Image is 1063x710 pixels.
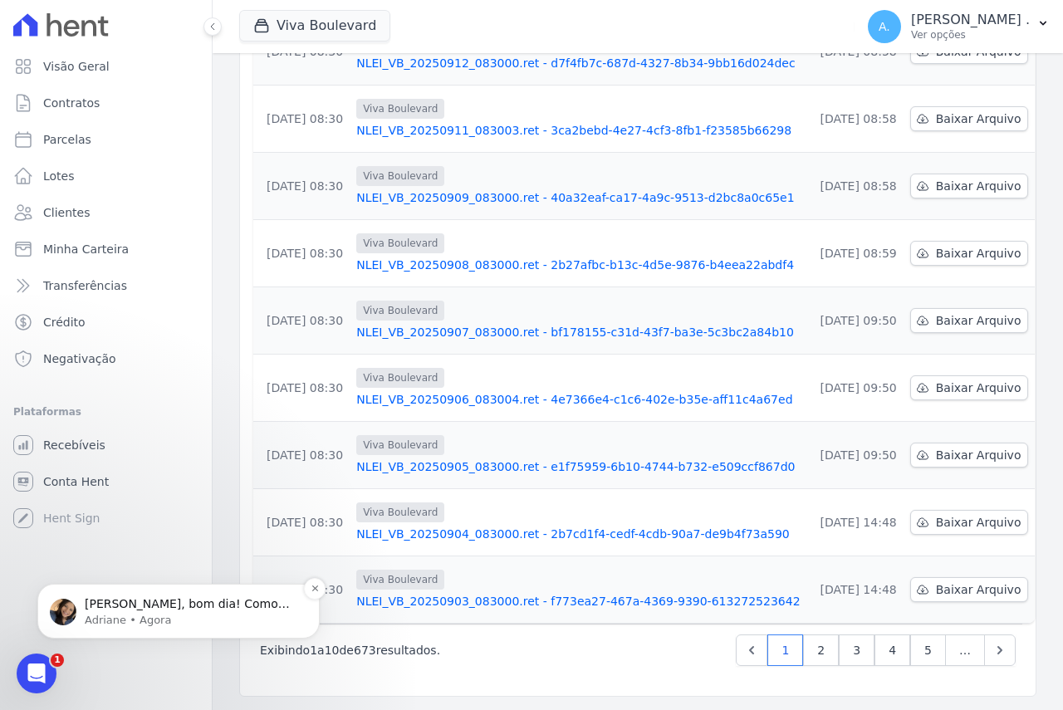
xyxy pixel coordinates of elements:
span: Baixar Arquivo [936,110,1021,127]
span: Baixar Arquivo [936,514,1021,531]
td: [DATE] 14:48 [807,489,904,556]
iframe: Intercom notifications mensagem [12,479,345,665]
a: Minha Carteira [7,233,205,266]
span: Viva Boulevard [356,99,444,119]
span: 1 [51,654,64,667]
a: NLEI_VB_20250905_083000.ret - e1f75959-6b10-4744-b732-e509ccf867d0 [356,458,800,475]
a: Baixar Arquivo [910,443,1029,468]
span: Baixar Arquivo [936,178,1021,194]
a: Recebíveis [7,428,205,462]
span: Viva Boulevard [356,301,444,321]
a: Baixar Arquivo [910,375,1029,400]
span: Minha Carteira [43,241,129,257]
a: NLEI_VB_20250904_083000.ret - 2b7cd1f4-cedf-4cdb-90a7-de9b4f73a590 [356,526,800,542]
td: [DATE] 08:58 [807,153,904,220]
span: Conta Hent [43,473,109,490]
span: Viva Boulevard [356,570,444,590]
a: Clientes [7,196,205,229]
span: Recebíveis [43,437,105,453]
a: Baixar Arquivo [910,174,1029,198]
span: Baixar Arquivo [936,245,1021,262]
span: Baixar Arquivo [936,312,1021,329]
a: Contratos [7,86,205,120]
a: 2 [803,634,839,666]
a: NLEI_VB_20250911_083003.ret - 3ca2bebd-4e27-4cf3-8fb1-f23585b66298 [356,122,800,139]
td: [DATE] 08:30 [253,153,350,220]
span: Viva Boulevard [356,368,444,388]
a: NLEI_VB_20250903_083000.ret - f773ea27-467a-4369-9390-613272523642 [356,593,800,610]
td: [DATE] 08:30 [253,422,350,489]
td: [DATE] 08:58 [807,86,904,153]
span: A. [879,21,890,32]
a: NLEI_VB_20250906_083004.ret - 4e7366e4-c1c6-402e-b35e-aff11c4a67ed [356,391,800,408]
span: Baixar Arquivo [936,447,1021,463]
a: 5 [910,634,946,666]
span: Baixar Arquivo [936,379,1021,396]
a: Next [984,634,1016,666]
span: Crédito [43,314,86,331]
p: Ver opções [911,28,1030,42]
span: Lotes [43,168,75,184]
a: Baixar Arquivo [910,308,1029,333]
iframe: Intercom live chat [17,654,56,693]
a: Crédito [7,306,205,339]
p: [PERSON_NAME], bom dia! Como vai? [72,117,287,134]
span: Viva Boulevard [356,502,444,522]
a: Negativação [7,342,205,375]
span: 673 [354,644,376,657]
a: Parcelas [7,123,205,156]
span: Visão Geral [43,58,110,75]
a: Conta Hent [7,465,205,498]
td: [DATE] 14:48 [807,556,904,624]
a: NLEI_VB_20250909_083000.ret - 40a32eaf-ca17-4a9c-9513-d2bc8a0c65e1 [356,189,800,206]
span: Contratos [43,95,100,111]
td: [DATE] 09:50 [807,355,904,422]
a: 1 [767,634,803,666]
a: Baixar Arquivo [910,510,1029,535]
a: Previous [736,634,767,666]
a: 3 [839,634,874,666]
td: [DATE] 08:30 [253,220,350,287]
p: [PERSON_NAME] . [911,12,1030,28]
td: [DATE] 09:50 [807,422,904,489]
img: Profile image for Adriane [37,120,64,146]
td: [DATE] 08:30 [253,355,350,422]
span: Parcelas [43,131,91,148]
span: Viva Boulevard [356,166,444,186]
td: [DATE] 09:50 [807,287,904,355]
div: Plataformas [13,402,198,422]
a: NLEI_VB_20250908_083000.ret - 2b27afbc-b13c-4d5e-9876-b4eea22abdf4 [356,257,800,273]
a: Visão Geral [7,50,205,83]
span: Negativação [43,350,116,367]
span: Viva Boulevard [356,233,444,253]
button: A. [PERSON_NAME] . Ver opções [855,3,1063,50]
span: Transferências [43,277,127,294]
a: Lotes [7,159,205,193]
a: NLEI_VB_20250912_083000.ret - d7f4fb7c-687d-4327-8b34-9bb16d024dec [356,55,800,71]
span: … [945,634,985,666]
a: NLEI_VB_20250907_083000.ret - bf178155-c31d-43f7-ba3e-5c3bc2a84b10 [356,324,800,340]
td: [DATE] 08:30 [253,287,350,355]
p: Message from Adriane, sent Agora [72,134,287,149]
a: Transferências [7,269,205,302]
button: Dismiss notification [291,99,313,120]
td: [DATE] 08:59 [807,220,904,287]
button: Viva Boulevard [239,10,390,42]
span: Baixar Arquivo [936,581,1021,598]
p: Exibindo a de resultados. [260,642,440,659]
div: message notification from Adriane, Agora. Olá Andreza, bom dia! Como vai? [25,105,307,159]
a: Baixar Arquivo [910,241,1029,266]
a: Baixar Arquivo [910,106,1029,131]
a: 4 [874,634,910,666]
td: [DATE] 08:30 [253,86,350,153]
a: Baixar Arquivo [910,577,1029,602]
span: Clientes [43,204,90,221]
span: Viva Boulevard [356,435,444,455]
